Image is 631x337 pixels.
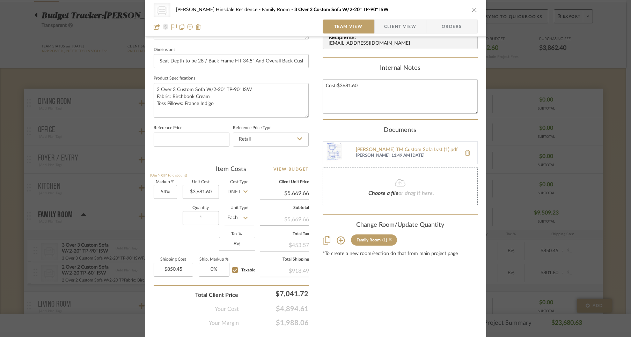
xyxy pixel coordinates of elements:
div: Item Costs [154,165,309,173]
span: Family Room [262,7,294,12]
div: $453.57 [260,238,309,251]
label: Dimensions [154,48,175,52]
label: Shipping Cost [154,258,193,261]
button: close [471,7,478,13]
span: 3 Over 3 Custom Sofa W/2-20" TP-90" ISW [294,7,389,12]
a: View Budget [273,165,309,173]
div: $918.49 [260,264,309,277]
label: Ship. Markup % [199,258,229,261]
span: Your Margin [209,319,239,327]
span: Total Client Price [195,291,238,299]
div: $7,041.72 [242,287,311,301]
label: Quantity [183,206,219,210]
span: Recipients: [329,34,475,40]
div: [EMAIL_ADDRESS][DOMAIN_NAME] [329,41,475,46]
span: $4,894.61 [239,305,309,313]
div: $5,669.66 [260,212,309,225]
div: Family Room [357,238,381,242]
label: Client Unit Price [260,180,309,184]
span: [PERSON_NAME] Hinsdale Residence [176,7,262,12]
input: Enter the dimensions of this item [154,54,309,68]
span: Choose a file [368,190,398,196]
span: [PERSON_NAME] [356,153,390,158]
span: Taxable [241,268,255,272]
div: (1) [382,238,387,242]
span: Client View [384,20,416,33]
label: Subtotal [260,206,309,210]
span: Your Cost [215,305,239,313]
img: Ann Kottler TM Custom Sofa Lvst (1).pdf [323,142,345,164]
label: Total Shipping [260,258,309,261]
label: Total Tax [260,232,309,236]
a: [PERSON_NAME] TM Custom Sofa Lvst (1).pdf [356,147,458,153]
div: *To create a new room/section do that from main project page [323,251,478,257]
div: Internal Notes [323,65,478,72]
span: Orders [434,20,470,33]
div: Documents [323,127,478,134]
label: Reference Price [154,126,182,130]
label: Unit Type [225,206,254,210]
span: $1,988.06 [239,319,309,327]
label: Tax % [219,232,254,236]
label: Markup % [154,180,177,184]
span: Team View [334,20,363,33]
span: or drag it here. [398,190,434,196]
label: Unit Cost [183,180,219,184]
label: Cost Type [225,180,254,184]
label: Product Specifications [154,77,195,80]
label: Reference Price Type [233,126,271,130]
span: 11:49 AM [DATE] [391,153,458,158]
div: Change Room/Update Quantity [323,222,478,229]
img: Remove from project [196,24,201,30]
